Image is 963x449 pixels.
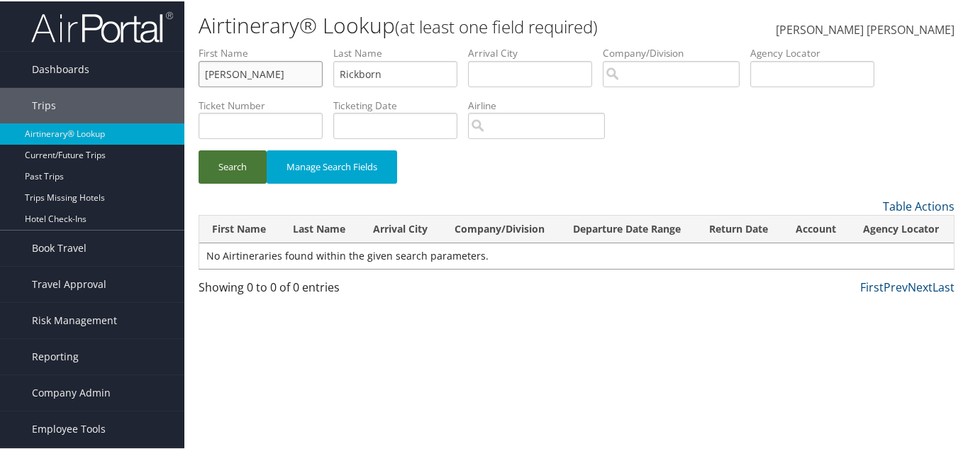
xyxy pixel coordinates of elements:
span: [PERSON_NAME] [PERSON_NAME] [776,21,954,36]
label: Airline [468,97,616,111]
span: Trips [32,87,56,122]
th: Last Name: activate to sort column ascending [280,214,360,242]
button: Search [199,149,267,182]
th: First Name: activate to sort column ascending [199,214,280,242]
h1: Airtinerary® Lookup [199,9,703,39]
th: Account: activate to sort column ascending [783,214,850,242]
label: Agency Locator [750,45,885,59]
th: Company/Division [442,214,560,242]
small: (at least one field required) [395,13,598,37]
a: [PERSON_NAME] [PERSON_NAME] [776,7,954,51]
span: Risk Management [32,301,117,337]
span: Employee Tools [32,410,106,445]
th: Departure Date Range: activate to sort column descending [560,214,696,242]
label: First Name [199,45,333,59]
a: First [860,278,884,294]
th: Arrival City: activate to sort column ascending [360,214,442,242]
td: No Airtineraries found within the given search parameters. [199,242,954,267]
a: Last [933,278,954,294]
a: Next [908,278,933,294]
label: Last Name [333,45,468,59]
span: Reporting [32,338,79,373]
label: Arrival City [468,45,603,59]
span: Dashboards [32,50,89,86]
label: Company/Division [603,45,750,59]
img: airportal-logo.png [31,9,173,43]
a: Table Actions [883,197,954,213]
span: Company Admin [32,374,111,409]
div: Showing 0 to 0 of 0 entries [199,277,372,301]
th: Return Date: activate to sort column ascending [696,214,783,242]
th: Agency Locator: activate to sort column ascending [850,214,954,242]
label: Ticket Number [199,97,333,111]
label: Ticketing Date [333,97,468,111]
button: Manage Search Fields [267,149,397,182]
a: Prev [884,278,908,294]
span: Travel Approval [32,265,106,301]
span: Book Travel [32,229,87,265]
